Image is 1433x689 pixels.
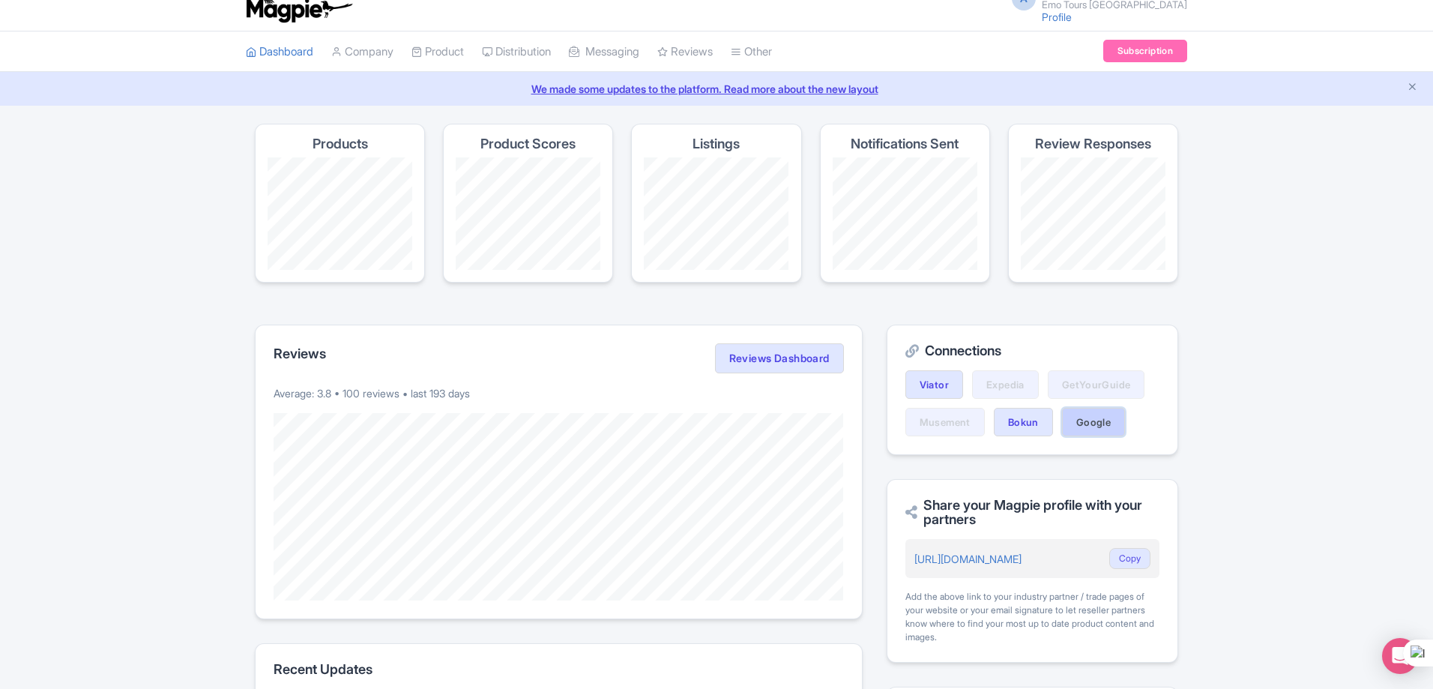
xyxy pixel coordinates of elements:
[1048,370,1145,399] a: GetYourGuide
[1407,79,1418,97] button: Close announcement
[1382,638,1418,674] div: Open Intercom Messenger
[905,370,963,399] a: Viator
[972,370,1039,399] a: Expedia
[274,385,844,401] p: Average: 3.8 • 100 reviews • last 193 days
[905,590,1159,644] div: Add the above link to your industry partner / trade pages of your website or your email signature...
[482,31,551,73] a: Distribution
[313,136,368,151] h4: Products
[1062,408,1125,436] a: Google
[731,31,772,73] a: Other
[994,408,1053,436] a: Bokun
[246,31,313,73] a: Dashboard
[569,31,639,73] a: Messaging
[851,136,959,151] h4: Notifications Sent
[274,662,844,677] h2: Recent Updates
[914,553,1022,565] a: [URL][DOMAIN_NAME]
[331,31,393,73] a: Company
[905,343,1159,358] h2: Connections
[411,31,464,73] a: Product
[715,343,844,373] a: Reviews Dashboard
[657,31,713,73] a: Reviews
[693,136,740,151] h4: Listings
[1035,136,1151,151] h4: Review Responses
[274,346,326,361] h2: Reviews
[905,408,985,436] a: Musement
[1103,40,1187,62] a: Subscription
[9,81,1424,97] a: We made some updates to the platform. Read more about the new layout
[1109,548,1150,569] button: Copy
[480,136,576,151] h4: Product Scores
[1042,10,1072,23] a: Profile
[905,498,1159,528] h2: Share your Magpie profile with your partners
